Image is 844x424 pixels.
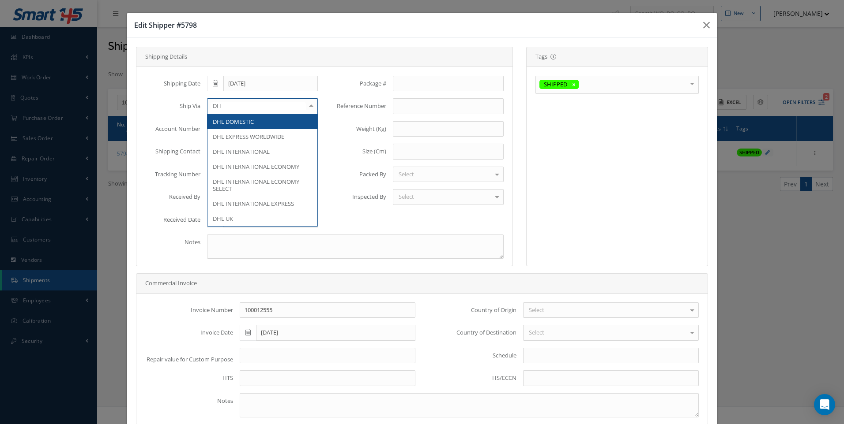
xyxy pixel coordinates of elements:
span: DHL INTERNATIONAL ECONOMY SELECT [213,178,299,193]
span: DHL INTERNATIONAL EXPRESS [213,200,294,208]
div: Shipping Details [136,47,512,67]
label: Invoice Date [139,328,233,337]
label: Invoice Number [139,306,233,315]
span: Select [396,170,414,179]
label: Packed By [324,170,386,179]
label: Received Date [139,216,200,224]
input: Select [211,102,306,110]
label: HS/ECCN [422,374,516,383]
span: DHL INTERNATIONAL [213,148,270,156]
span: Select [527,328,544,337]
label: Account Number [139,125,200,134]
label: Notes [139,397,233,405]
span: DHL INTERNATIONAL ECONOMY [213,163,299,171]
label: Repair value for Custom Purpose [139,355,233,363]
label: Ship Via [139,102,200,111]
span: Select [527,306,544,315]
div: Tags [527,47,708,67]
label: Size (Cm) [324,147,386,156]
label: Shipping Date [139,79,200,88]
label: Package # [324,79,386,88]
label: HTS [139,374,233,383]
label: Weight (Kg) [324,125,386,134]
label: Inspected By [324,193,386,201]
div: Open Intercom Messenger [814,394,835,415]
span: SHIPPED [544,80,567,88]
label: Reference Number [324,102,386,111]
label: Schedule [422,351,516,360]
label: Notes [139,238,200,247]
label: Received By [139,193,200,201]
span: DHL DOMESTIC [213,118,254,126]
label: Country of Origin [422,306,516,315]
span: DHL EXPRESS WORLDWIDE [213,133,284,141]
label: Shipping Contact [139,147,200,156]
h3: Edit Shipper #5798 [134,20,696,30]
div: Commercial Invoice [136,274,708,294]
span: DHL UK [213,215,233,223]
span: Select [396,193,414,201]
label: Tracking Number [139,170,200,179]
label: Country of Destination [422,328,516,337]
